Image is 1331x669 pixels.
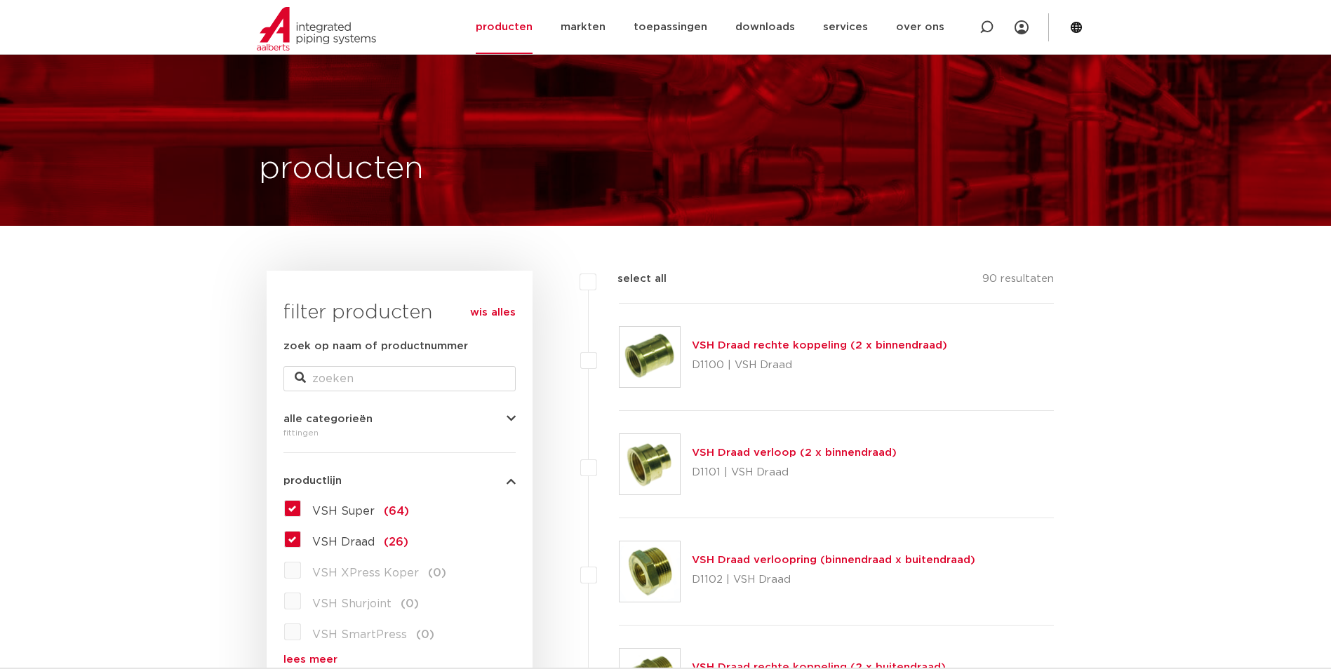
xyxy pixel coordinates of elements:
span: productlijn [283,475,342,486]
a: VSH Draad rechte koppeling (2 x binnendraad) [692,340,947,351]
span: alle categorieën [283,414,373,424]
span: (64) [384,506,409,517]
span: VSH SmartPress [312,629,407,640]
p: D1101 | VSH Draad [692,461,897,484]
input: zoeken [283,366,516,391]
span: VSH Super [312,506,375,517]
button: alle categorieën [283,414,516,424]
a: wis alles [470,304,516,321]
a: VSH Draad verloopring (binnendraad x buitendraad) [692,555,975,565]
a: lees meer [283,654,516,665]
h3: filter producten [283,299,516,327]
span: VSH Shurjoint [312,598,392,609]
img: Thumbnail for VSH Draad verloopring (binnendraad x buitendraad) [620,541,680,602]
p: D1102 | VSH Draad [692,569,975,591]
h1: producten [259,147,424,191]
p: D1100 | VSH Draad [692,354,947,377]
span: (26) [384,536,408,548]
span: VSH XPress Koper [312,567,419,579]
button: productlijn [283,475,516,486]
img: Thumbnail for VSH Draad rechte koppeling (2 x binnendraad) [620,327,680,387]
label: zoek op naam of productnummer [283,338,468,355]
img: Thumbnail for VSH Draad verloop (2 x binnendraad) [620,434,680,494]
span: (0) [428,567,446,579]
p: 90 resultaten [982,271,1054,292]
span: (0) [416,629,434,640]
a: VSH Draad verloop (2 x binnendraad) [692,447,897,458]
label: select all [596,271,667,288]
span: VSH Draad [312,536,375,548]
div: fittingen [283,424,516,441]
span: (0) [401,598,419,609]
